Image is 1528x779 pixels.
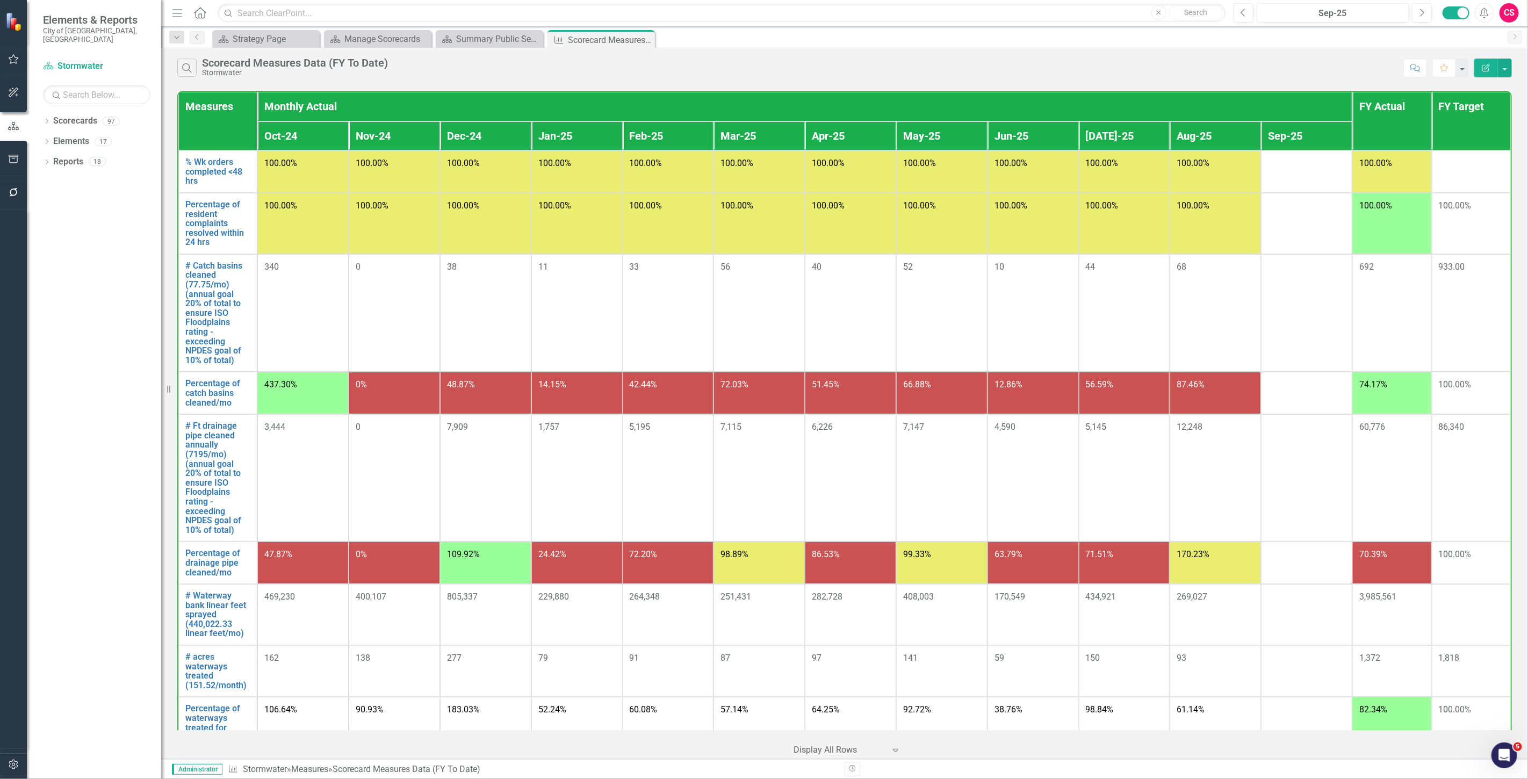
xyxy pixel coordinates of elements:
[447,704,480,715] span: 183.03%
[1359,549,1387,559] span: 70.39%
[1491,742,1517,768] iframe: Intercom live chat
[228,763,837,776] div: » »
[264,592,295,602] span: 469,230
[720,592,751,602] span: 251,431
[264,379,297,390] span: 437.30%
[720,549,748,559] span: 98.89%
[1439,653,1460,663] span: 1,818
[1177,158,1209,168] span: 100.00%
[630,549,658,559] span: 72.20%
[185,261,250,365] a: # Catch basins cleaned (77.75/mo) (annual goal 20% of total to ensure ISO Floodplains rating - ex...
[630,704,658,715] span: 60.08%
[344,32,429,46] div: Manage Scorecards
[1177,592,1207,602] span: 269,027
[1177,262,1186,272] span: 68
[185,157,250,186] a: % Wk orders completed <48 hrs
[630,592,660,602] span: 264,348
[538,200,571,211] span: 100.00%
[264,262,279,272] span: 340
[1086,592,1116,602] span: 434,921
[720,379,748,390] span: 72.03%
[1439,379,1472,390] span: 100.00%
[1439,262,1465,272] span: 933.00
[185,421,250,535] a: # Ft drainage pipe cleaned annually (7195/mo) (annual goal 20% of total to ensure ISO Floodplains...
[630,200,662,211] span: 100.00%
[994,158,1027,168] span: 100.00%
[438,32,540,46] a: Summary Public Services/Stormwater Engineering & Operations (410/5050)
[185,379,250,407] a: Percentage of catch basins cleaned/mo
[994,379,1022,390] span: 12.86%
[1177,549,1209,559] span: 170.23%
[1359,704,1387,715] span: 82.34%
[356,200,388,211] span: 100.00%
[185,200,250,247] a: Percentage of resident complaints resolved within 24 hrs
[233,32,317,46] div: Strategy Page
[215,32,317,46] a: Strategy Page
[264,653,279,663] span: 162
[447,200,480,211] span: 100.00%
[1500,3,1519,23] button: CS
[447,262,457,272] span: 38
[264,200,297,211] span: 100.00%
[178,193,257,254] td: Double-Click to Edit Right Click for Context Menu
[903,592,934,602] span: 408,003
[994,653,1004,663] span: 59
[1177,653,1186,663] span: 93
[1359,158,1392,168] span: 100.00%
[356,592,386,602] span: 400,107
[812,379,840,390] span: 51.45%
[1359,262,1374,272] span: 692
[264,704,297,715] span: 106.64%
[630,653,639,663] span: 91
[994,592,1025,602] span: 170,549
[264,549,292,559] span: 47.87%
[538,379,566,390] span: 14.15%
[1177,704,1205,715] span: 61.14%
[356,549,367,559] span: 0%
[1086,200,1119,211] span: 100.00%
[538,549,566,559] span: 24.42%
[720,200,753,211] span: 100.00%
[264,422,285,432] span: 3,444
[720,422,741,432] span: 7,115
[1439,422,1465,432] span: 86,340
[447,422,468,432] span: 7,909
[903,422,924,432] span: 7,147
[1086,379,1114,390] span: 56.59%
[812,422,833,432] span: 6,226
[43,60,150,73] a: Stormwater
[812,158,845,168] span: 100.00%
[178,150,257,193] td: Double-Click to Edit Right Click for Context Menu
[812,704,840,715] span: 64.25%
[218,4,1226,23] input: Search ClearPoint...
[327,32,429,46] a: Manage Scorecards
[178,254,257,372] td: Double-Click to Edit Right Click for Context Menu
[1359,200,1392,211] span: 100.00%
[538,262,548,272] span: 11
[1359,653,1380,663] span: 1,372
[53,115,97,127] a: Scorecards
[185,549,250,577] a: Percentage of drainage pipe cleaned/mo
[356,704,384,715] span: 90.93%
[103,117,120,126] div: 97
[185,591,250,638] a: # Waterway bank linear feet sprayed (440,022.33 linear feet/mo)
[447,379,475,390] span: 48.87%
[720,262,730,272] span: 56
[53,156,83,168] a: Reports
[630,262,639,272] span: 33
[356,262,361,272] span: 0
[1177,422,1202,432] span: 12,248
[172,764,222,775] span: Administrator
[447,653,462,663] span: 277
[202,69,388,77] div: Stormwater
[630,158,662,168] span: 100.00%
[333,764,480,774] div: Scorecard Measures Data (FY To Date)
[1086,653,1100,663] span: 150
[568,33,652,47] div: Scorecard Measures Data (FY To Date)
[291,764,328,774] a: Measures
[812,262,821,272] span: 40
[994,262,1004,272] span: 10
[1086,422,1107,432] span: 5,145
[994,200,1027,211] span: 100.00%
[243,764,287,774] a: Stormwater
